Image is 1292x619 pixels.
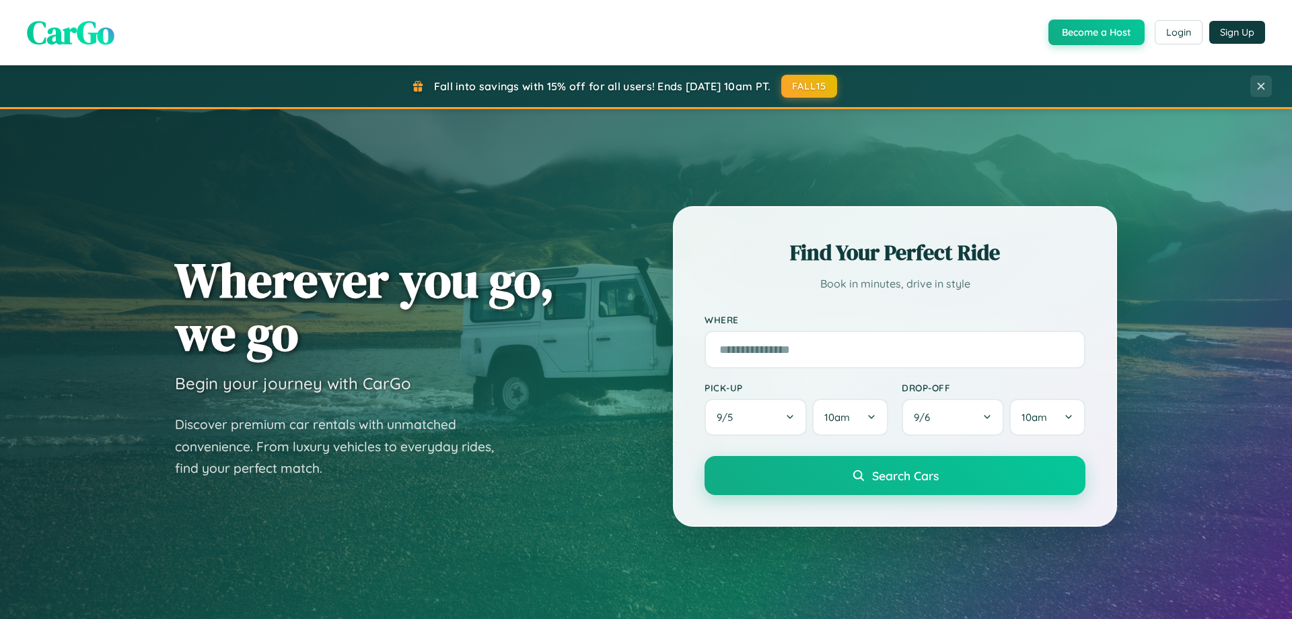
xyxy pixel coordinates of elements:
[175,414,511,480] p: Discover premium car rentals with unmatched convenience. From luxury vehicles to everyday rides, ...
[175,373,411,393] h3: Begin your journey with CarGo
[781,75,838,98] button: FALL15
[717,411,740,424] span: 9 / 5
[705,274,1085,294] p: Book in minutes, drive in style
[27,10,114,55] span: CarGo
[1155,20,1203,44] button: Login
[434,79,771,93] span: Fall into savings with 15% off for all users! Ends [DATE] 10am PT.
[824,411,850,424] span: 10am
[705,314,1085,325] label: Where
[914,411,937,424] span: 9 / 6
[902,399,1004,436] button: 9/6
[175,253,554,360] h1: Wherever you go, we go
[872,468,939,483] span: Search Cars
[812,399,888,436] button: 10am
[1009,399,1085,436] button: 10am
[1021,411,1047,424] span: 10am
[902,382,1085,393] label: Drop-off
[705,399,807,436] button: 9/5
[1209,21,1265,44] button: Sign Up
[705,238,1085,267] h2: Find Your Perfect Ride
[1048,20,1145,45] button: Become a Host
[705,382,888,393] label: Pick-up
[705,456,1085,495] button: Search Cars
